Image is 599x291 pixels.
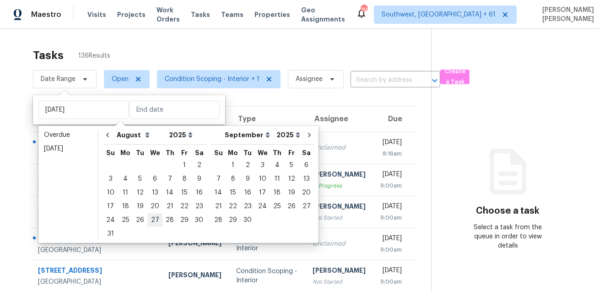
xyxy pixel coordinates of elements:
div: Mon Sep 01 2025 [226,158,240,172]
div: 18 [118,200,133,213]
div: 16 [240,186,255,199]
div: Mon Aug 18 2025 [118,199,133,213]
div: Sun Aug 17 2025 [103,199,118,213]
div: 13 [147,186,162,199]
div: Not Started [313,277,366,286]
div: 29 [226,214,240,226]
div: 11 [270,172,284,185]
div: Thu Aug 28 2025 [162,213,177,227]
span: Southwest, [GEOGRAPHIC_DATA] + 61 [382,10,496,19]
div: 19 [284,186,299,199]
div: Thu Sep 04 2025 [270,158,284,172]
div: Fri Sep 26 2025 [284,199,299,213]
div: 2 [240,159,255,172]
div: Sun Sep 28 2025 [211,213,226,227]
abbr: Sunday [214,150,223,156]
div: 10 [103,186,118,199]
span: Work Orders [156,5,180,24]
div: Tue Aug 12 2025 [133,186,147,199]
div: 24 [255,200,270,213]
div: 9 [240,172,255,185]
input: Sat, Jan 01 [38,101,129,119]
abbr: Sunday [106,150,115,156]
div: Sat Aug 16 2025 [192,186,206,199]
div: Sat Sep 27 2025 [299,199,314,213]
div: 6 [299,159,314,172]
div: [DATE] [381,138,402,149]
input: End date [130,101,220,119]
span: Condition Scoping - Interior + 1 [165,75,259,84]
div: Sat Sep 13 2025 [299,172,314,186]
div: Fri Aug 22 2025 [177,199,192,213]
div: Mon Aug 04 2025 [118,172,133,186]
div: 14 [211,186,226,199]
th: Due [373,106,416,132]
div: Thu Sep 25 2025 [270,199,284,213]
div: Fri Aug 15 2025 [177,186,192,199]
th: Type [229,106,305,132]
div: 25 [270,200,284,213]
div: Fri Aug 01 2025 [177,158,192,172]
div: 5 [284,159,299,172]
div: Sun Aug 10 2025 [103,186,118,199]
div: Tue Sep 23 2025 [240,199,255,213]
div: 25 [118,214,133,226]
span: Create a Task [445,66,465,87]
div: 5 [133,172,147,185]
div: 17 [103,200,118,213]
div: 4 [270,159,284,172]
div: Tue Aug 19 2025 [133,199,147,213]
div: Condition Scoping - Interior [236,267,298,285]
ul: Date picker shortcuts [41,128,96,238]
div: 22 [177,200,192,213]
div: [STREET_ADDRESS] [38,197,154,209]
div: [DATE] [381,202,402,213]
div: 21 [162,200,177,213]
div: Mon Sep 29 2025 [226,213,240,227]
div: 21 [211,200,226,213]
div: Mon Sep 22 2025 [226,199,240,213]
div: 10 [255,172,270,185]
div: Not Started [313,213,366,222]
div: Unclaimed [313,143,366,152]
div: Fri Aug 29 2025 [177,213,192,227]
div: 9:00am [381,277,402,286]
div: [STREET_ADDRESS] [38,170,154,181]
div: 22 [226,200,240,213]
select: Year [274,128,302,142]
span: Tasks [191,11,210,18]
div: [DATE] [381,266,402,277]
div: 16 [192,186,206,199]
div: 1 [226,159,240,172]
div: 27 [147,214,162,226]
abbr: Friday [181,150,188,156]
select: Month [222,128,274,142]
div: [DATE] [44,144,92,153]
div: Wed Aug 27 2025 [147,213,162,227]
span: Projects [117,10,146,19]
span: Teams [221,10,243,19]
div: 9:00am [381,213,402,222]
div: Mon Sep 08 2025 [226,172,240,186]
div: [GEOGRAPHIC_DATA] [38,181,154,190]
div: Sat Aug 23 2025 [192,199,206,213]
div: [DATE] [381,170,402,181]
div: Select a task from the queue in order to view details [469,223,546,250]
div: Fri Aug 08 2025 [177,172,192,186]
abbr: Saturday [195,150,204,156]
div: [PERSON_NAME] [168,238,221,250]
div: 9:00am [381,181,402,190]
div: 30 [240,214,255,226]
th: Assignee [306,106,373,132]
div: 30 [192,214,206,226]
div: 31 [103,227,118,240]
div: Wed Sep 17 2025 [255,186,270,199]
div: 23 [192,200,206,213]
div: Wed Aug 13 2025 [147,186,162,199]
div: Fri Sep 19 2025 [284,186,299,199]
div: 17 [255,186,270,199]
div: 26 [133,214,147,226]
div: 11 [118,186,133,199]
button: Create a Task [440,70,469,84]
input: Search by address [351,73,415,87]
